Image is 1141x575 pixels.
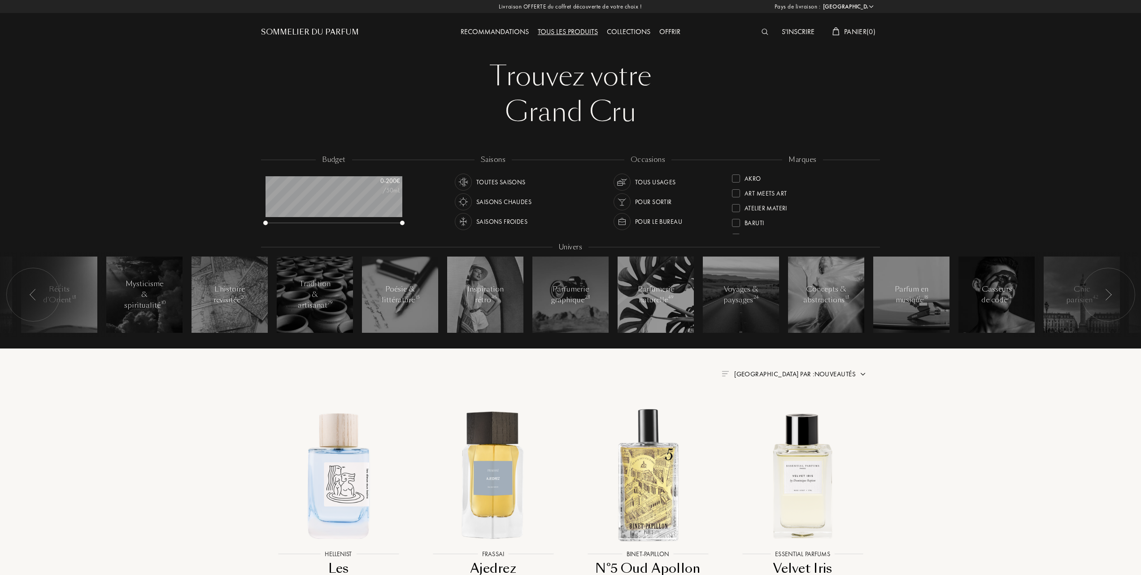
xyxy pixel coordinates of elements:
div: Offrir [655,26,685,38]
img: arrow_w.png [868,3,875,10]
a: Sommelier du Parfum [261,27,359,38]
img: Ajedrez Frassai [423,405,563,545]
img: usage_occasion_work_white.svg [616,215,628,228]
div: Baruti [745,215,764,227]
img: usage_season_hot_white.svg [457,196,470,208]
span: 45 [492,294,496,301]
span: 13 [845,294,849,301]
div: budget [316,155,352,165]
a: Collections [602,27,655,36]
a: Offrir [655,27,685,36]
span: 49 [668,294,673,301]
img: usage_season_average_white.svg [457,176,470,188]
div: Toutes saisons [476,174,526,191]
span: Pays de livraison : [775,2,821,11]
div: Tous usages [635,174,676,191]
a: Tous les produits [533,27,602,36]
span: 15 [415,294,419,301]
div: Voyages & paysages [722,284,760,305]
div: Trouvez votre [268,58,873,94]
div: saisons [475,155,512,165]
div: Parfumerie naturelle [637,284,675,305]
div: Collections [602,26,655,38]
img: filter_by.png [722,371,729,376]
span: 23 [585,294,590,301]
div: 0 - 200 € [355,176,400,186]
div: occasions [624,155,671,165]
span: [GEOGRAPHIC_DATA] par : Nouveautés [734,370,856,379]
img: usage_season_cold_white.svg [457,215,470,228]
div: Pour le bureau [635,213,682,230]
a: S'inscrire [777,27,819,36]
a: Recommandations [456,27,533,36]
span: Panier ( 0 ) [844,27,875,36]
div: Concepts & abstractions [803,284,849,305]
img: Velvet Iris Essential Parfums [733,405,872,545]
span: 18 [924,294,928,301]
div: Parfum en musique [893,284,931,305]
div: marques [782,155,823,165]
span: 10 [161,300,165,306]
div: Atelier Materi [745,200,787,213]
div: /50mL [355,186,400,195]
img: usage_occasion_party_white.svg [616,196,628,208]
div: Pour sortir [635,193,672,210]
div: Tous les produits [533,26,602,38]
div: Akro [745,171,761,183]
div: L'histoire revisitée [211,284,249,305]
span: 14 [1008,294,1012,301]
img: arr_left.svg [1105,289,1112,301]
img: Les Dieux aux Bains Hellenist [269,405,408,545]
img: search_icn_white.svg [762,29,768,35]
div: Poésie & littérature [381,284,419,305]
img: cart_white.svg [832,27,840,35]
img: arr_left.svg [30,289,37,301]
div: Mysticisme & spiritualité [124,279,165,311]
div: Saisons froides [476,213,527,230]
div: Recommandations [456,26,533,38]
span: 24 [753,294,759,301]
div: Binet-Papillon [745,230,789,242]
img: N°5 Oud Apollon Binet-Papillon [578,405,718,545]
div: S'inscrire [777,26,819,38]
span: 20 [241,294,246,301]
div: Inspiration rétro [466,284,505,305]
div: Grand Cru [268,94,873,130]
div: Univers [553,242,588,253]
img: usage_occasion_all_white.svg [616,176,628,188]
div: Casseurs de code [978,284,1016,305]
div: Tradition & artisanat [296,279,334,311]
img: arrow.png [859,370,867,378]
div: Parfumerie graphique [551,284,590,305]
span: 79 [328,300,332,306]
div: Saisons chaudes [476,193,531,210]
div: Art Meets Art [745,186,787,198]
